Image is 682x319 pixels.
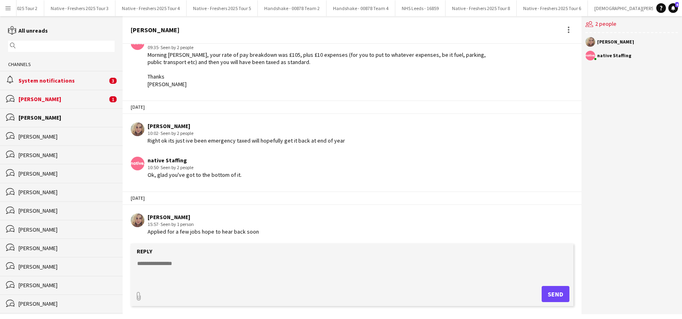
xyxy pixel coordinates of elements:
[18,170,115,177] div: [PERSON_NAME]
[18,282,115,289] div: [PERSON_NAME]
[18,114,115,121] div: [PERSON_NAME]
[542,286,569,302] button: Send
[668,3,678,13] a: 4
[18,188,115,196] div: [PERSON_NAME]
[258,0,327,16] button: Handshake - 00878 Team 2
[109,78,117,84] span: 3
[158,44,193,50] span: · Seen by 2 people
[148,221,259,228] div: 15:57
[148,213,259,221] div: [PERSON_NAME]
[395,0,446,16] button: NHS Leeds - 16859
[44,0,115,16] button: Native - Freshers 2025 Tour 3
[148,44,497,51] div: 09:35
[115,0,187,16] button: Native - Freshers 2025 Tour 4
[148,51,497,88] div: Morning [PERSON_NAME], your rate of pay breakdown was £105, plus £10 expenses (for you to put to ...
[158,221,194,227] span: · Seen by 1 person
[327,0,395,16] button: Handshake - 00878 Team 4
[18,226,115,233] div: [PERSON_NAME]
[187,0,258,16] button: Native - Freshers 2025 Tour 5
[148,130,345,137] div: 10:02
[18,207,115,214] div: [PERSON_NAME]
[18,300,115,307] div: [PERSON_NAME]
[597,39,634,44] div: [PERSON_NAME]
[148,157,242,164] div: native Staffing
[18,77,107,84] div: System notifications
[18,263,115,270] div: [PERSON_NAME]
[18,151,115,159] div: [PERSON_NAME]
[18,95,107,103] div: [PERSON_NAME]
[123,191,581,205] div: [DATE]
[148,137,345,144] div: Right ok its just ive been emergency taxed will hopefully get it back at end of year
[597,53,631,58] div: native Staffing
[137,248,152,255] label: Reply
[148,228,259,235] div: Applied for a few jobs hope to hear back soon
[148,171,242,178] div: Ok, glad you've got to the bottom of it.
[18,244,115,252] div: [PERSON_NAME]
[148,122,345,130] div: [PERSON_NAME]
[109,96,117,102] span: 1
[585,16,678,33] div: 2 people
[517,0,588,16] button: Native - Freshers 2025 Tour 6
[148,164,242,171] div: 10:50
[446,0,517,16] button: Native - Freshers 2025 Tour 8
[8,27,48,34] a: All unreads
[131,26,179,33] div: [PERSON_NAME]
[158,164,193,170] span: · Seen by 2 people
[675,2,679,7] span: 4
[18,133,115,140] div: [PERSON_NAME]
[158,130,193,136] span: · Seen by 2 people
[123,100,581,114] div: [DATE]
